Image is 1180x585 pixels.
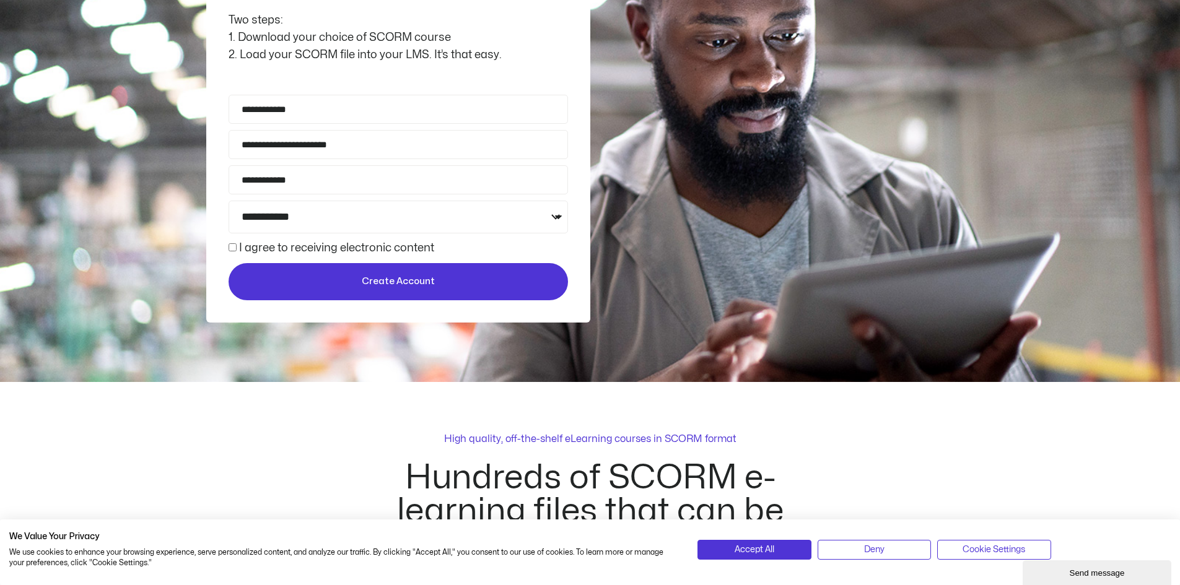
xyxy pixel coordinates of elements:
[229,46,568,64] div: 2. Load your SCORM file into your LMS. It’s that easy.
[9,531,679,542] h2: We Value Your Privacy
[818,540,931,560] button: Deny all cookies
[9,547,679,568] p: We use cookies to enhance your browsing experience, serve personalized content, and analyze our t...
[963,543,1025,557] span: Cookie Settings
[937,540,1051,560] button: Adjust cookie preferences
[1023,558,1174,585] iframe: chat widget
[735,543,774,557] span: Accept All
[229,12,568,29] div: Two steps:
[229,29,568,46] div: 1. Download your choice of SCORM course
[697,540,811,560] button: Accept all cookies
[229,263,568,300] button: Create Account
[341,461,839,561] h2: Hundreds of SCORM e-learning files that can be loaded into your LMS
[864,543,885,557] span: Deny
[362,274,435,289] span: Create Account
[239,243,434,253] label: I agree to receiving electronic content
[444,431,736,446] p: High quality, off-the-shelf eLearning courses in SCORM format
